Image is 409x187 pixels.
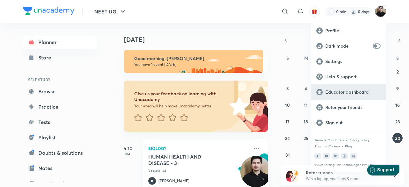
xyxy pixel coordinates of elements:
p: Dark mode [325,43,370,49]
p: Help & support [325,74,381,80]
a: Settings [311,54,386,69]
p: © 2025 Sorting Hat Technologies Pvt Ltd [314,163,382,167]
a: Refer your friends [311,100,386,115]
iframe: Help widget launcher [352,162,402,180]
a: Privacy Policy [349,138,369,142]
a: Help & support [311,69,386,84]
a: About [314,144,324,148]
a: Educator dashboard [311,84,386,100]
a: Profile [311,23,386,38]
div: • [342,143,344,149]
p: Sign out [325,120,381,126]
p: Settings [325,58,381,64]
a: Careers [328,144,340,148]
div: • [325,143,327,149]
a: Blog [345,144,352,148]
a: Terms & Conditions [314,138,344,142]
p: Refer your friends [325,105,381,110]
p: Educator dashboard [325,89,381,95]
div: • [345,137,347,143]
p: Profile [325,28,381,34]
